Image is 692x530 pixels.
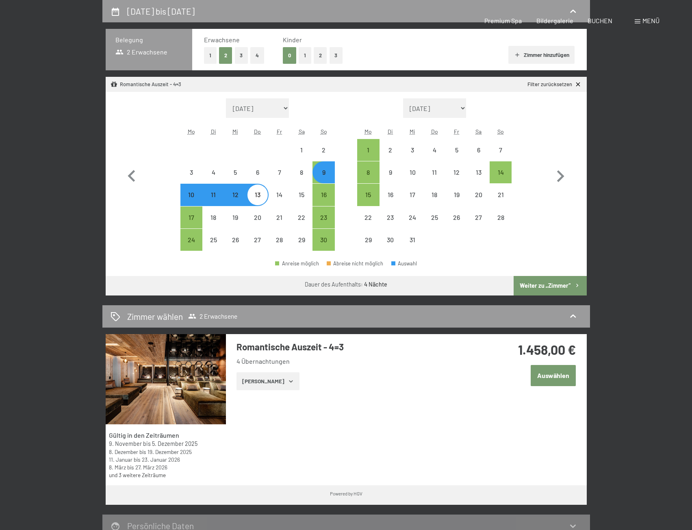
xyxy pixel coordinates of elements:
[247,229,269,251] div: Thu Nov 27 2025
[468,139,490,161] div: Anreise nicht möglich
[357,184,379,206] div: Anreise möglich
[202,229,224,251] div: Tue Nov 25 2025
[225,169,245,189] div: 5
[224,184,246,206] div: Anreise nicht möglich
[490,206,512,228] div: Anreise nicht möglich
[468,161,490,183] div: Sat Dec 13 2025
[490,191,511,212] div: 21
[358,214,378,235] div: 22
[490,147,511,167] div: 7
[312,139,334,161] div: Sun Nov 02 2025
[469,214,489,235] div: 27
[388,128,393,135] abbr: Dienstag
[275,261,319,266] div: Anreise möglich
[299,128,305,135] abbr: Samstag
[247,206,269,228] div: Anreise nicht möglich
[120,98,143,251] button: Vorheriger Monat
[445,139,467,161] div: Anreise nicht möglich
[224,229,246,251] div: Wed Nov 26 2025
[109,456,222,463] div: bis
[180,184,202,206] div: Mon Nov 10 2025
[181,214,202,235] div: 17
[391,261,417,266] div: Auswahl
[468,206,490,228] div: Sat Dec 27 2025
[204,47,217,64] button: 1
[358,147,378,167] div: 1
[401,184,423,206] div: Wed Dec 17 2025
[446,147,466,167] div: 5
[291,161,312,183] div: Sat Nov 08 2025
[402,214,423,235] div: 24
[291,184,312,206] div: Anreise nicht möglich
[254,128,261,135] abbr: Donnerstag
[109,464,126,471] time: 08.03.2026
[203,191,223,212] div: 11
[180,206,202,228] div: Mon Nov 17 2025
[357,184,379,206] div: Mon Dec 15 2025
[312,229,334,251] div: Anreise möglich
[469,191,489,212] div: 20
[401,161,423,183] div: Wed Dec 10 2025
[109,456,132,463] time: 11.01.2026
[224,161,246,183] div: Wed Nov 05 2025
[148,448,192,455] time: 19.12.2025
[490,169,511,189] div: 14
[475,128,482,135] abbr: Samstag
[445,206,467,228] div: Fri Dec 26 2025
[127,311,183,322] h2: Zimmer wählen
[180,161,202,183] div: Anreise nicht möglich
[321,128,327,135] abbr: Sonntag
[431,128,438,135] abbr: Donnerstag
[269,161,291,183] div: Fri Nov 07 2025
[106,334,226,424] img: mss_renderimg.php
[380,206,401,228] div: Tue Dec 23 2025
[188,128,195,135] abbr: Montag
[357,139,379,161] div: Mon Dec 01 2025
[401,139,423,161] div: Wed Dec 03 2025
[357,139,379,161] div: Anreise möglich
[247,161,269,183] div: Anreise nicht möglich
[527,81,581,88] a: Filter zurücksetzen
[291,147,312,167] div: 1
[358,169,378,189] div: 8
[269,169,290,189] div: 7
[314,47,327,64] button: 2
[380,206,401,228] div: Anreise nicht möglich
[445,161,467,183] div: Fri Dec 12 2025
[380,169,401,189] div: 9
[203,214,223,235] div: 18
[269,161,291,183] div: Anreise nicht möglich
[224,229,246,251] div: Anreise nicht möglich
[180,229,202,251] div: Anreise möglich
[180,206,202,228] div: Anreise möglich
[109,448,138,455] time: 08.12.2025
[327,261,384,266] div: Abreise nicht möglich
[111,81,181,88] div: Romantische Auszeit - 4=3
[424,191,445,212] div: 18
[135,464,167,471] time: 27.03.2026
[401,184,423,206] div: Anreise nicht möglich
[468,206,490,228] div: Anreise nicht möglich
[305,280,387,289] div: Dauer des Aufenthalts:
[211,128,216,135] abbr: Dienstag
[291,184,312,206] div: Sat Nov 15 2025
[380,139,401,161] div: Anreise nicht möglich
[402,147,423,167] div: 3
[313,214,334,235] div: 23
[445,184,467,206] div: Fri Dec 19 2025
[202,229,224,251] div: Anreise nicht möglich
[247,237,268,257] div: 27
[269,184,291,206] div: Anreise nicht möglich
[269,191,290,212] div: 14
[312,161,334,183] div: Anreise möglich
[283,47,296,64] button: 0
[181,169,202,189] div: 3
[410,128,415,135] abbr: Mittwoch
[291,206,312,228] div: Sat Nov 22 2025
[468,184,490,206] div: Anreise nicht möglich
[312,161,334,183] div: Sun Nov 09 2025
[484,17,522,24] a: Premium Spa
[490,184,512,206] div: Sun Dec 21 2025
[269,184,291,206] div: Fri Nov 14 2025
